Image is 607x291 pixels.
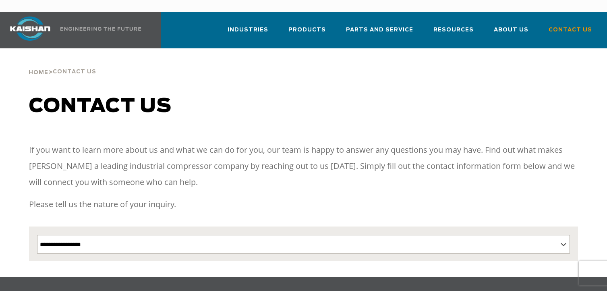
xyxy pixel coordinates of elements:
a: Parts and Service [346,19,413,47]
a: Contact Us [549,19,592,47]
span: Products [288,25,326,35]
a: Industries [228,19,268,47]
span: Parts and Service [346,25,413,35]
span: Contact Us [53,69,96,75]
div: > [29,48,96,79]
span: Contact us [29,97,172,116]
a: Products [288,19,326,47]
span: Resources [433,25,474,35]
span: About Us [494,25,528,35]
a: Home [29,69,48,76]
p: Please tell us the nature of your inquiry. [29,196,578,212]
span: Industries [228,25,268,35]
a: Resources [433,19,474,47]
span: Home [29,70,48,75]
p: If you want to learn more about us and what we can do for you, our team is happy to answer any qu... [29,142,578,190]
img: Engineering the future [60,27,141,31]
span: Contact Us [549,25,592,35]
a: About Us [494,19,528,47]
